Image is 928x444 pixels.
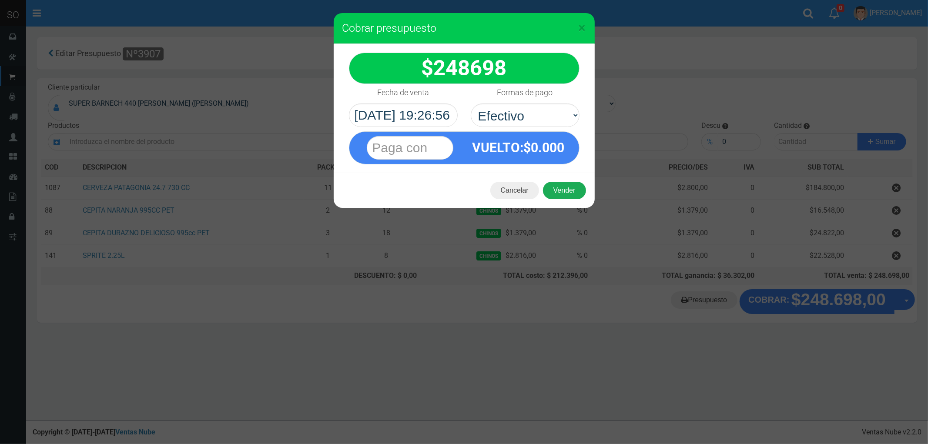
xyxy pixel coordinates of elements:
[422,56,507,80] strong: $
[579,20,586,36] span: ×
[543,182,586,199] button: Vender
[531,140,564,155] span: 0.000
[434,56,507,80] span: 248698
[472,140,564,155] strong: :$
[497,88,553,97] h4: Formas de pago
[342,22,586,35] h3: Cobrar presupuesto
[377,88,429,97] h4: Fecha de venta
[579,21,586,35] button: Close
[490,182,539,199] button: Cancelar
[367,136,453,160] input: Paga con
[472,140,520,155] span: VUELTO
